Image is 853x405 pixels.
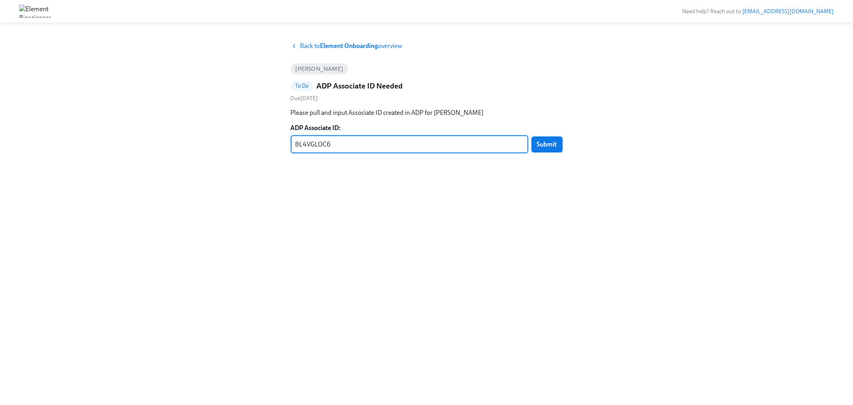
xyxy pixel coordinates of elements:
label: ADP Associate ID: [291,124,563,132]
span: Friday, August 29th 2025, 9:00 am [291,95,318,102]
span: Back to overview [300,42,403,50]
span: Need help? Reach out to [682,8,834,15]
textarea: 8L4VGLOC6 [296,140,523,149]
img: Element Biosciences [19,5,51,18]
a: Back toElement Onboardingoverview [291,42,563,50]
h5: ADP Associate ID Needed [317,81,403,91]
button: Submit [531,136,563,152]
p: Please pull and input Associate ID created in ADP for [PERSON_NAME] [291,108,563,117]
span: To Do [291,83,314,89]
a: [EMAIL_ADDRESS][DOMAIN_NAME] [742,8,834,15]
strong: Element Onboarding [320,42,378,50]
span: [PERSON_NAME] [291,66,348,72]
span: Submit [537,140,557,148]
